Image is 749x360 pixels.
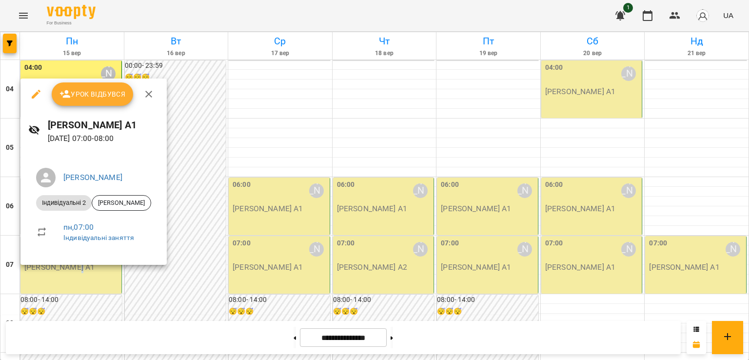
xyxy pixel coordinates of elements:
a: Індивідуальні заняття [63,234,134,241]
span: Індивідуальні 2 [36,199,92,207]
a: [PERSON_NAME] [63,173,122,182]
a: пн , 07:00 [63,222,94,232]
span: [PERSON_NAME] [92,199,151,207]
h6: [PERSON_NAME] А1 [48,118,159,133]
p: [DATE] 07:00 - 08:00 [48,133,159,144]
span: Урок відбувся [59,88,126,100]
button: Урок відбувся [52,82,134,106]
div: [PERSON_NAME] [92,195,151,211]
